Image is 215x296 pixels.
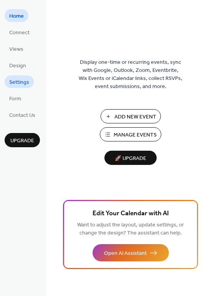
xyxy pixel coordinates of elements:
a: Home [5,9,28,22]
span: Form [9,95,21,103]
a: Settings [5,75,34,88]
button: Upgrade [5,133,40,147]
button: Manage Events [100,127,161,141]
span: Settings [9,78,29,86]
a: Connect [5,26,34,38]
button: 🚀 Upgrade [104,151,157,165]
span: 🚀 Upgrade [109,153,152,164]
span: Design [9,62,26,70]
span: Views [9,45,23,53]
span: Contact Us [9,111,35,120]
span: Add New Event [114,113,156,121]
button: Open AI Assistant [93,244,169,261]
span: Open AI Assistant [104,249,147,258]
span: Edit Your Calendar with AI [93,208,169,219]
button: Add New Event [101,109,161,123]
a: Form [5,92,26,105]
a: Contact Us [5,108,40,121]
span: Display one-time or recurring events, sync with Google, Outlook, Zoom, Eventbrite, Wix Events or ... [79,58,182,91]
span: Manage Events [114,131,157,139]
span: Upgrade [10,137,34,145]
a: Views [5,42,28,55]
span: Home [9,12,24,20]
span: Connect [9,29,30,37]
a: Design [5,59,31,72]
span: Want to adjust the layout, update settings, or change the design? The assistant can help. [77,220,184,238]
